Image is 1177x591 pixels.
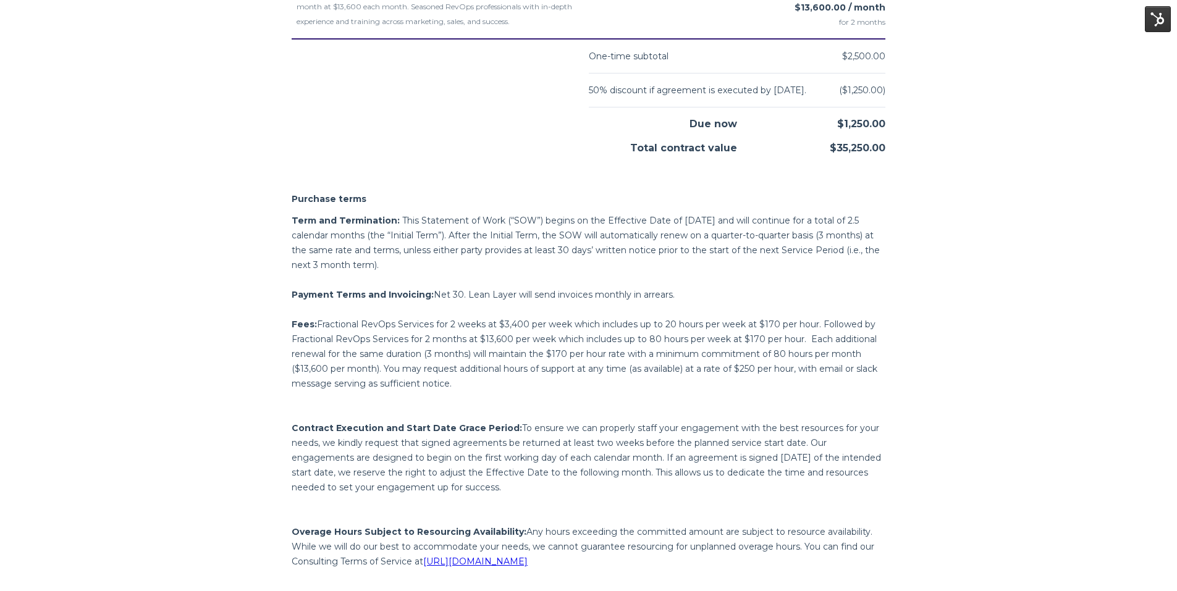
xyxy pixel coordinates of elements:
[292,422,881,493] span: To ensure we can properly staff your engagement with the best resources for your needs, we kindly...
[1145,6,1171,32] img: HubSpot Tools Menu Toggle
[292,191,885,206] h2: Purchase terms
[292,319,317,330] span: Fees:
[292,215,400,226] span: Term and Termination:
[292,526,874,567] span: Any hours exceeding the committed amount are subject to resource availability. While we will do o...
[839,85,885,96] span: ($1,250.00)
[589,132,737,156] div: Total contract value
[292,319,877,389] span: Fractional RevOps Services for 2 weeks at $3,400 per week which includes up to 20 hours per week ...
[434,289,675,300] span: Net 30. Lean Layer will send invoices monthly in arrears.
[795,2,885,13] strong: $13,600.00 / month
[589,107,737,132] div: Due now
[737,132,885,156] div: $35,250.00
[423,556,528,567] a: [URL][DOMAIN_NAME]
[589,83,806,98] div: 50% discount if agreement is executed by [DATE].
[292,289,434,300] span: Payment Terms and Invoicing:
[292,526,526,537] span: Overage Hours Subject to Resourcing Availability:
[589,49,669,64] div: One-time subtotal
[772,15,885,30] span: for 2 months
[842,51,885,62] span: $2,500.00
[737,107,885,132] div: $1,250.00
[292,422,522,434] span: Contract Execution and Start Date Grace Period:
[292,213,885,272] p: This Statement of Work (“SOW”) begins on the Effective Date of [DATE] and will continue for a tot...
